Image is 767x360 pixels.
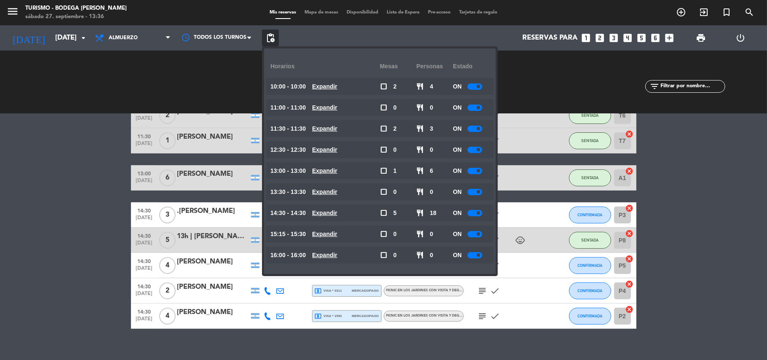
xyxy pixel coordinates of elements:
[382,10,424,15] span: Lista de Espera
[430,103,433,113] span: 0
[577,212,602,217] span: CONFIRMADA
[380,55,417,78] div: Mesas
[134,116,155,125] span: [DATE]
[738,5,761,19] span: BUSCAR
[569,282,611,299] button: CONFIRMADA
[393,145,397,155] span: 0
[134,141,155,150] span: [DATE]
[312,104,337,111] u: Expandir
[265,10,300,15] span: Mis reservas
[159,282,176,299] span: 2
[25,13,127,21] div: sábado 27. septiembre - 13:36
[625,280,634,288] i: cancel
[523,34,578,42] span: Reservas para
[430,208,437,218] span: 18
[159,132,176,149] span: 1
[134,266,155,275] span: [DATE]
[430,229,433,239] span: 0
[134,291,155,301] span: [DATE]
[417,209,424,217] span: restaurant
[581,113,599,118] span: SENTADA
[625,130,634,138] i: cancel
[177,132,249,142] div: [PERSON_NAME]
[380,167,388,175] span: check_box_outline_blank
[430,145,433,155] span: 0
[177,169,249,180] div: [PERSON_NAME]
[380,209,388,217] span: check_box_outline_blank
[430,250,433,260] span: 0
[312,252,337,258] u: Expandir
[312,210,337,216] u: Expandir
[581,138,599,143] span: SENTADA
[417,188,424,196] span: restaurant
[393,166,397,176] span: 1
[478,286,488,296] i: subject
[78,33,88,43] i: arrow_drop_down
[577,314,602,318] span: CONFIRMADA
[581,175,599,180] span: SENTADA
[569,169,611,186] button: SENTADA
[569,232,611,249] button: SENTADA
[581,32,592,43] i: looks_one
[569,132,611,149] button: SENTADA
[25,4,127,13] div: Turismo - Bodega [PERSON_NAME]
[722,7,732,17] i: turned_in_not
[270,103,306,113] span: 11:00 - 11:00
[270,208,306,218] span: 14:30 - 14:30
[417,251,424,259] span: restaurant
[670,5,692,19] span: RESERVAR MESA
[270,124,306,134] span: 11:30 - 11:30
[623,32,633,43] i: looks_4
[569,308,611,325] button: CONFIRMADA
[453,124,462,134] span: ON
[625,305,634,314] i: cancel
[453,55,489,78] div: Estado
[455,10,502,15] span: Tarjetas de regalo
[270,166,306,176] span: 13:00 - 13:00
[516,235,526,245] i: child_care
[650,32,661,43] i: looks_6
[569,207,611,223] button: CONFIRMADA
[312,146,337,153] u: Expandir
[312,167,337,174] u: Expandir
[134,178,155,188] span: [DATE]
[177,231,249,242] div: 13h | [PERSON_NAME]
[595,32,606,43] i: looks_two
[424,10,455,15] span: Pre-acceso
[430,82,433,91] span: 4
[134,316,155,326] span: [DATE]
[417,146,424,153] span: restaurant
[417,230,424,238] span: restaurant
[478,311,488,321] i: subject
[159,257,176,274] span: 4
[380,146,388,153] span: check_box_outline_blank
[721,25,761,51] div: LOG OUT
[569,107,611,124] button: SENTADA
[159,169,176,186] span: 6
[6,29,51,47] i: [DATE]
[417,83,424,90] span: restaurant
[109,35,138,41] span: Almuerzo
[134,306,155,316] span: 14:30
[625,255,634,263] i: cancel
[430,124,433,134] span: 3
[315,312,342,320] span: visa * 1592
[569,257,611,274] button: CONFIRMADA
[270,145,306,155] span: 12:30 - 12:30
[453,145,462,155] span: ON
[352,313,379,319] span: mercadopago
[609,32,620,43] i: looks_3
[696,33,706,43] span: print
[159,207,176,223] span: 3
[342,10,382,15] span: Disponibilidad
[134,215,155,225] span: [DATE]
[577,263,602,268] span: CONFIRMADA
[312,83,337,90] u: Expandir
[417,125,424,132] span: restaurant
[380,83,388,90] span: check_box_outline_blank
[177,282,249,293] div: [PERSON_NAME]
[453,208,462,218] span: ON
[265,33,275,43] span: pending_actions
[417,167,424,175] span: restaurant
[625,229,634,238] i: cancel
